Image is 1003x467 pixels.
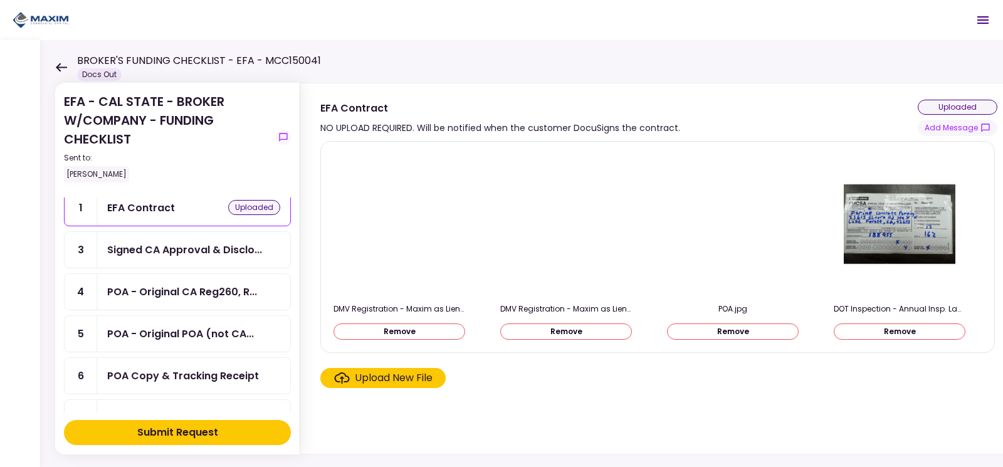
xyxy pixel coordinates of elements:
[137,425,218,440] div: Submit Request
[333,303,465,315] div: DMV Registration - Maxim as Lienholder - Full Page.jpg
[64,231,291,268] a: 3Signed CA Approval & Disclosure Forms
[13,11,69,29] img: Partner icon
[500,323,632,340] button: Remove
[320,100,680,116] div: EFA Contract
[500,303,632,315] div: DMV Registration - Maxim as Lienholder.jpg
[64,315,291,352] a: 5POA - Original POA (not CA or GA)
[968,5,998,35] button: Open menu
[64,166,129,182] div: [PERSON_NAME]
[77,68,122,81] div: Docs Out
[355,370,433,386] div: Upload New File
[918,100,997,115] div: uploaded
[228,200,280,215] div: uploaded
[65,232,97,268] div: 3
[320,368,446,388] span: Click here to upload the required document
[667,323,799,340] button: Remove
[107,410,204,426] div: Debtor References
[65,358,97,394] div: 6
[64,357,291,394] a: 6POA Copy & Tracking Receipt
[64,420,291,445] button: Submit Request
[64,189,291,226] a: 1EFA Contractuploaded
[64,399,291,436] a: 8Debtor References
[276,130,291,145] button: show-messages
[834,303,965,315] div: DOT Inspection - Annual Insp. Label.pdf
[834,323,965,340] button: Remove
[107,326,254,342] div: POA - Original POA (not CA or GA)
[107,242,262,258] div: Signed CA Approval & Disclosure Forms
[107,200,175,216] div: EFA Contract
[64,92,271,182] div: EFA - CAL STATE - BROKER W/COMPANY - FUNDING CHECKLIST
[65,190,97,226] div: 1
[65,400,97,436] div: 8
[320,120,680,135] div: NO UPLOAD REQUIRED. Will be notified when the customer DocuSigns the contract.
[107,284,257,300] div: POA - Original CA Reg260, Reg256, & Reg4008
[333,323,465,340] button: Remove
[77,53,321,68] h1: BROKER'S FUNDING CHECKLIST - EFA - MCC150041
[107,368,259,384] div: POA Copy & Tracking Receipt
[65,274,97,310] div: 4
[64,152,271,164] div: Sent to:
[667,303,799,315] div: POA.jpg
[65,316,97,352] div: 5
[918,120,997,136] button: show-messages
[64,273,291,310] a: 4POA - Original CA Reg260, Reg256, & Reg4008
